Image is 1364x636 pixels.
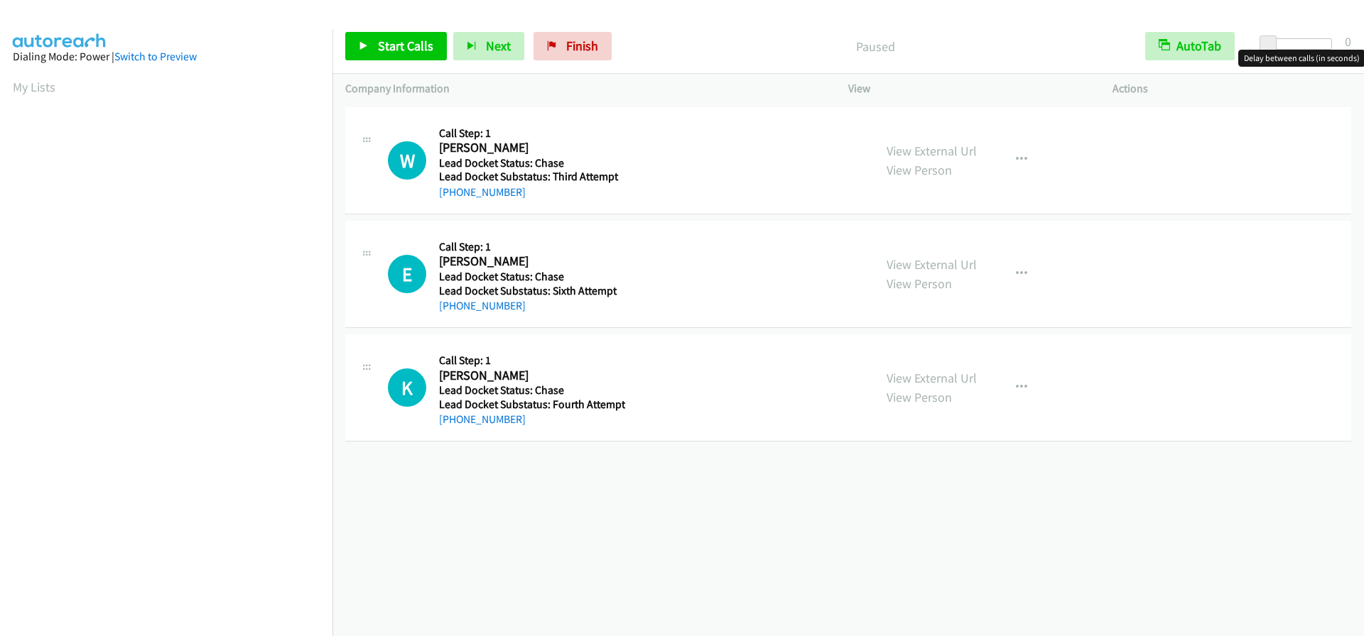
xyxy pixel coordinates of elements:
button: Next [453,32,524,60]
p: Actions [1113,80,1351,97]
a: Finish [534,32,612,60]
a: View External Url [887,256,977,273]
p: Company Information [345,80,823,97]
h5: Lead Docket Substatus: Third Attempt [439,170,621,184]
a: View External Url [887,370,977,386]
button: AutoTab [1145,32,1235,60]
div: The call is yet to be attempted [388,368,426,407]
h2: [PERSON_NAME] [439,140,621,156]
h1: E [388,255,426,293]
div: Dialing Mode: Power | [13,48,320,65]
span: Next [486,38,511,54]
a: View Person [887,275,952,292]
a: [PHONE_NUMBER] [439,185,526,199]
h5: Lead Docket Status: Chase [439,156,621,170]
a: View Person [887,389,952,405]
a: My Lists [13,79,55,95]
a: [PHONE_NUMBER] [439,412,526,426]
span: Finish [566,38,598,54]
h5: Lead Docket Status: Chase [439,383,625,397]
h1: W [388,141,426,180]
h5: Lead Docket Substatus: Fourth Attempt [439,397,625,412]
h2: [PERSON_NAME] [439,368,621,384]
div: 0 [1345,32,1351,51]
div: The call is yet to be attempted [388,255,426,293]
p: View [848,80,1087,97]
h5: Lead Docket Status: Chase [439,270,621,284]
h5: Lead Docket Substatus: Sixth Attempt [439,284,621,298]
h1: K [388,368,426,407]
a: View External Url [887,143,977,159]
span: Start Calls [378,38,433,54]
a: Start Calls [345,32,447,60]
h5: Call Step: 1 [439,353,625,368]
a: [PHONE_NUMBER] [439,299,526,312]
h5: Call Step: 1 [439,126,621,141]
div: The call is yet to be attempted [388,141,426,180]
h2: [PERSON_NAME] [439,253,621,270]
h5: Call Step: 1 [439,240,621,254]
a: View Person [887,162,952,178]
p: Paused [631,37,1120,56]
a: Switch to Preview [114,50,197,63]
